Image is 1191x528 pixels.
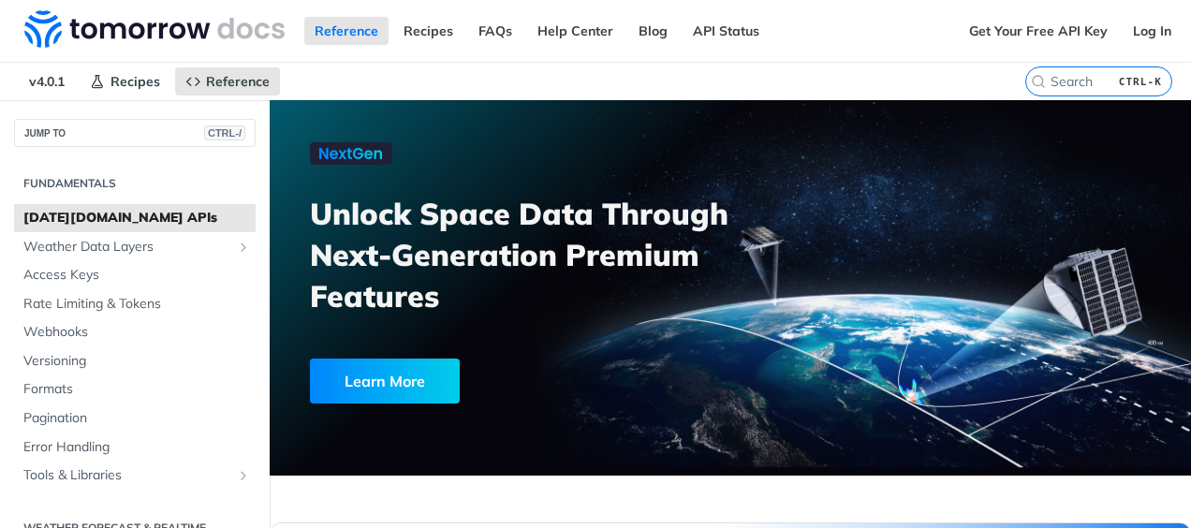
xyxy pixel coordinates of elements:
img: NextGen [310,142,392,165]
span: v4.0.1 [19,67,75,95]
a: Versioning [14,347,256,375]
span: Pagination [23,409,251,428]
span: Tools & Libraries [23,466,231,485]
span: Recipes [110,73,160,90]
a: API Status [683,17,770,45]
a: Get Your Free API Key [959,17,1118,45]
a: Reference [304,17,389,45]
span: Versioning [23,352,251,371]
svg: Search [1031,74,1046,89]
h3: Unlock Space Data Through Next-Generation Premium Features [310,193,751,316]
span: Formats [23,380,251,399]
button: Show subpages for Weather Data Layers [236,240,251,255]
a: Recipes [393,17,463,45]
span: Weather Data Layers [23,238,231,257]
a: Recipes [80,67,170,95]
kbd: CTRL-K [1114,72,1167,91]
div: Learn More [310,359,460,403]
a: Access Keys [14,261,256,289]
span: CTRL-/ [204,125,245,140]
a: Error Handling [14,433,256,462]
a: Log In [1123,17,1182,45]
h2: Fundamentals [14,175,256,192]
a: Learn More [310,359,662,403]
a: FAQs [468,17,522,45]
a: Weather Data LayersShow subpages for Weather Data Layers [14,233,256,261]
a: Formats [14,375,256,403]
img: Tomorrow.io Weather API Docs [24,10,285,48]
button: JUMP TOCTRL-/ [14,119,256,147]
span: [DATE][DOMAIN_NAME] APIs [23,209,251,227]
a: Tools & LibrariesShow subpages for Tools & Libraries [14,462,256,490]
span: Rate Limiting & Tokens [23,295,251,314]
a: Help Center [527,17,624,45]
a: [DATE][DOMAIN_NAME] APIs [14,204,256,232]
a: Reference [175,67,280,95]
a: Pagination [14,404,256,433]
a: Rate Limiting & Tokens [14,290,256,318]
button: Show subpages for Tools & Libraries [236,468,251,483]
span: Error Handling [23,438,251,457]
a: Webhooks [14,318,256,346]
a: Blog [628,17,678,45]
span: Reference [206,73,270,90]
span: Webhooks [23,323,251,342]
span: Access Keys [23,266,251,285]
